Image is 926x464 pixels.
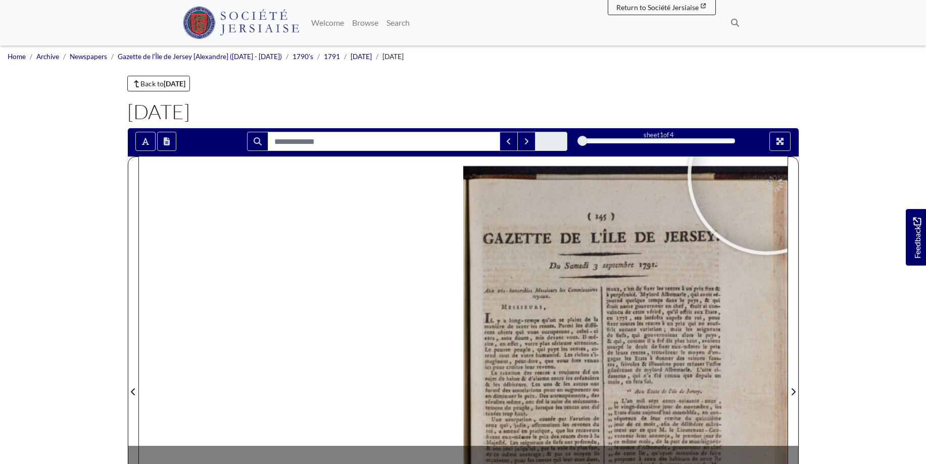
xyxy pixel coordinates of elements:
[307,13,348,33] a: Welcome
[351,53,372,61] a: [DATE]
[769,132,791,151] button: Full screen mode
[135,132,156,151] button: Toggle text selection (Alt+T)
[127,76,190,91] a: Back to[DATE]
[183,7,300,39] img: Société Jersiaise
[660,131,663,139] span: 1
[118,53,282,61] a: Gazette de l'Île de Jersey [Alexandre] ([DATE] - [DATE])
[183,4,300,41] a: Société Jersiaise logo
[293,53,313,61] a: 1790's
[382,53,404,61] span: [DATE]
[906,209,926,266] a: Would you like to provide feedback?
[36,53,59,61] a: Archive
[70,53,107,61] a: Newspapers
[500,132,518,151] button: Previous Match
[911,217,923,258] span: Feedback
[616,3,699,12] span: Return to Société Jersiaise
[8,53,26,61] a: Home
[127,99,799,124] h1: [DATE]
[382,13,414,33] a: Search
[324,53,340,61] a: 1791
[157,132,176,151] button: Open transcription window
[268,132,500,151] input: Search for
[582,130,735,140] div: sheet of 4
[517,132,535,151] button: Next Match
[247,132,268,151] button: Search
[164,79,185,88] strong: [DATE]
[348,13,382,33] a: Browse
